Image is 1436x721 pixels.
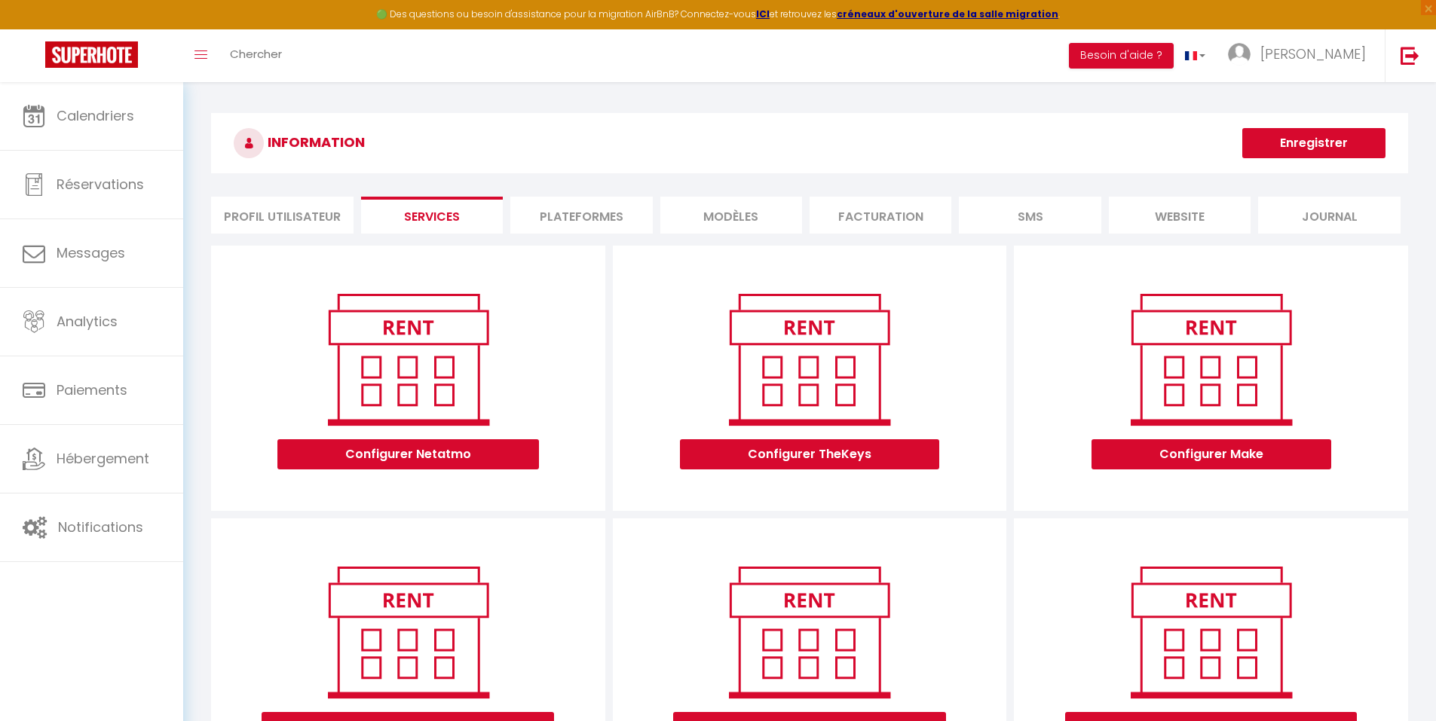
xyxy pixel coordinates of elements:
[837,8,1058,20] a: créneaux d'ouverture de la salle migration
[1092,439,1331,469] button: Configurer Make
[1258,197,1400,234] li: Journal
[713,287,905,432] img: rent.png
[312,560,504,704] img: rent.png
[57,175,144,194] span: Réservations
[680,439,939,469] button: Configurer TheKeys
[361,197,503,234] li: Services
[58,518,143,536] span: Notifications
[57,380,127,399] span: Paiements
[57,312,118,331] span: Analytics
[1115,287,1307,432] img: rent.png
[57,243,125,262] span: Messages
[219,29,293,82] a: Chercher
[312,287,504,432] img: rent.png
[959,197,1101,234] li: SMS
[713,560,905,704] img: rent.png
[57,106,134,125] span: Calendriers
[510,197,652,234] li: Plateformes
[211,113,1408,173] h3: INFORMATION
[810,197,951,234] li: Facturation
[277,439,539,469] button: Configurer Netatmo
[57,449,149,468] span: Hébergement
[1260,44,1366,63] span: [PERSON_NAME]
[660,197,802,234] li: MODÈLES
[211,197,353,234] li: Profil Utilisateur
[1242,128,1385,158] button: Enregistrer
[45,41,138,68] img: Super Booking
[1069,43,1174,69] button: Besoin d'aide ?
[1115,560,1307,704] img: rent.png
[756,8,770,20] a: ICI
[1109,197,1251,234] li: website
[1401,46,1419,65] img: logout
[1228,43,1251,66] img: ...
[1217,29,1385,82] a: ... [PERSON_NAME]
[230,46,282,62] span: Chercher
